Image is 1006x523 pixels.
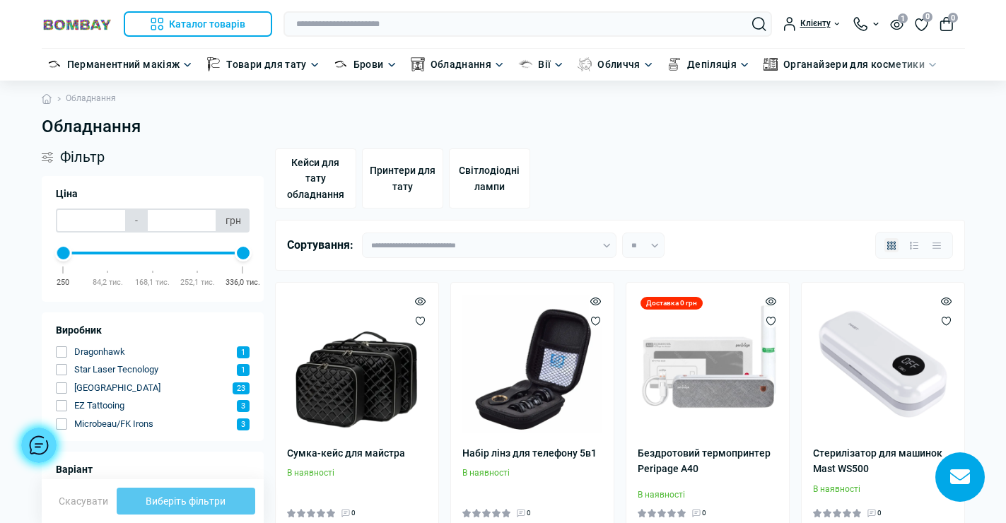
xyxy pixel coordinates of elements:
button: Star Laser Tecnology 1 [56,363,250,377]
button: [GEOGRAPHIC_DATA] 23 [56,381,250,395]
span: - [127,208,146,233]
button: Wishlist [590,315,601,327]
button: Quick view [766,295,776,307]
span: Ціна [56,187,78,201]
span: Star Laser Tecnology [74,363,158,377]
div: Доставка 0 грн [641,297,703,310]
img: Обличчя [578,57,592,71]
div: 336,0 тис. [226,276,260,289]
button: Виберіть фільтри [117,488,256,515]
span: 1 [237,346,250,358]
a: Принтери для тату [362,148,443,208]
button: Каталог товарів [124,11,273,37]
img: BOMBAY [42,18,112,31]
img: Перманентний макіяж [47,57,62,71]
a: Світлодіодні лампи [449,148,530,208]
a: 0 [915,16,928,32]
span: 3 [237,400,250,412]
span: грн [217,208,250,233]
img: Стерилізатор для машинок Mast WS500 [813,294,953,434]
a: Стерилізатор для машинок Mast WS500 [813,445,953,477]
button: Quick view [590,295,601,307]
span: 1 [237,364,250,376]
button: 0 [940,17,954,31]
a: Обличчя [597,57,641,72]
img: Набір лінз для телефону 5в1 [462,294,602,434]
div: В наявності [287,466,427,480]
span: 0 [702,507,706,519]
a: Брови [353,57,384,72]
h1: Обладнання [42,117,965,137]
span: Виробник [56,323,102,338]
span: 0 [351,507,356,519]
img: Брови [334,57,348,71]
span: 0 [527,507,531,519]
div: 84,2 тис. [93,276,123,289]
div: В наявності [638,488,778,502]
div: 168,1 тис. [135,276,170,289]
button: Скасувати [50,490,117,512]
a: Бездротовий термопринтер Peripage A40 [638,445,778,477]
input: Ціна [146,208,217,233]
div: В наявності [462,466,602,480]
img: Органайзери для косметики [764,57,778,71]
button: Wishlist [941,315,952,327]
button: Search [752,17,766,31]
span: 0 [948,13,958,23]
button: Microbeau/FK Irons 3 [56,417,250,431]
img: Обладнання [411,57,425,71]
img: Бездротовий термопринтер Peripage A40 [638,294,778,434]
span: EZ Tattooing [74,399,124,413]
span: Кейси для тату обладнання [281,155,350,202]
li: Обладнання [52,92,116,105]
button: EZ Tattooing 3 [56,399,250,413]
div: Сортування: [287,236,362,254]
button: Grid view [884,238,899,252]
a: Перманентний макіяж [67,57,180,72]
div: Фільтр [42,148,264,165]
div: В наявності [813,483,953,496]
div: Max [235,245,252,261]
button: List view [907,238,921,252]
span: 0 [877,507,882,519]
button: Wishlist [415,315,426,327]
button: Price view [930,238,944,252]
button: Quick view [941,295,952,307]
img: Товари для тату [206,57,221,71]
a: Сумка-кейс для майстра [287,445,427,461]
img: Депіляція [667,57,682,71]
a: Товари для тату [226,57,306,72]
span: 3 [237,418,250,430]
span: Світлодіодні лампи [455,163,524,194]
span: [GEOGRAPHIC_DATA] [74,381,160,395]
select: Limit select [622,233,665,258]
span: Принтери для тату [368,163,437,194]
span: Microbeau/FK Irons [74,417,153,431]
input: Ціна [56,208,127,233]
a: Вії [538,57,551,72]
select: Sort select [362,233,616,258]
span: 1 [898,13,908,23]
a: Набір лінз для телефону 5в1 [462,445,602,461]
span: 23 [233,382,250,394]
button: Dragonhawk 1 [56,345,250,359]
div: 252,1 тис. [180,276,215,289]
button: Wishlist [766,315,776,327]
nav: breadcrumb [42,81,965,117]
div: 250 [57,276,69,289]
img: Сумка-кейс для майстра [287,294,427,434]
button: Quick view [415,295,426,307]
a: Органайзери для косметики [783,57,925,72]
img: Вії [518,57,532,71]
button: 1 [890,18,903,30]
span: Dragonhawk [74,345,125,359]
span: Варіант [56,462,93,477]
a: Обладнання [431,57,492,72]
a: Кейси для тату обладнання [275,148,356,208]
span: 0 [923,12,932,22]
div: Min [55,245,72,261]
a: Депіляція [687,57,737,72]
